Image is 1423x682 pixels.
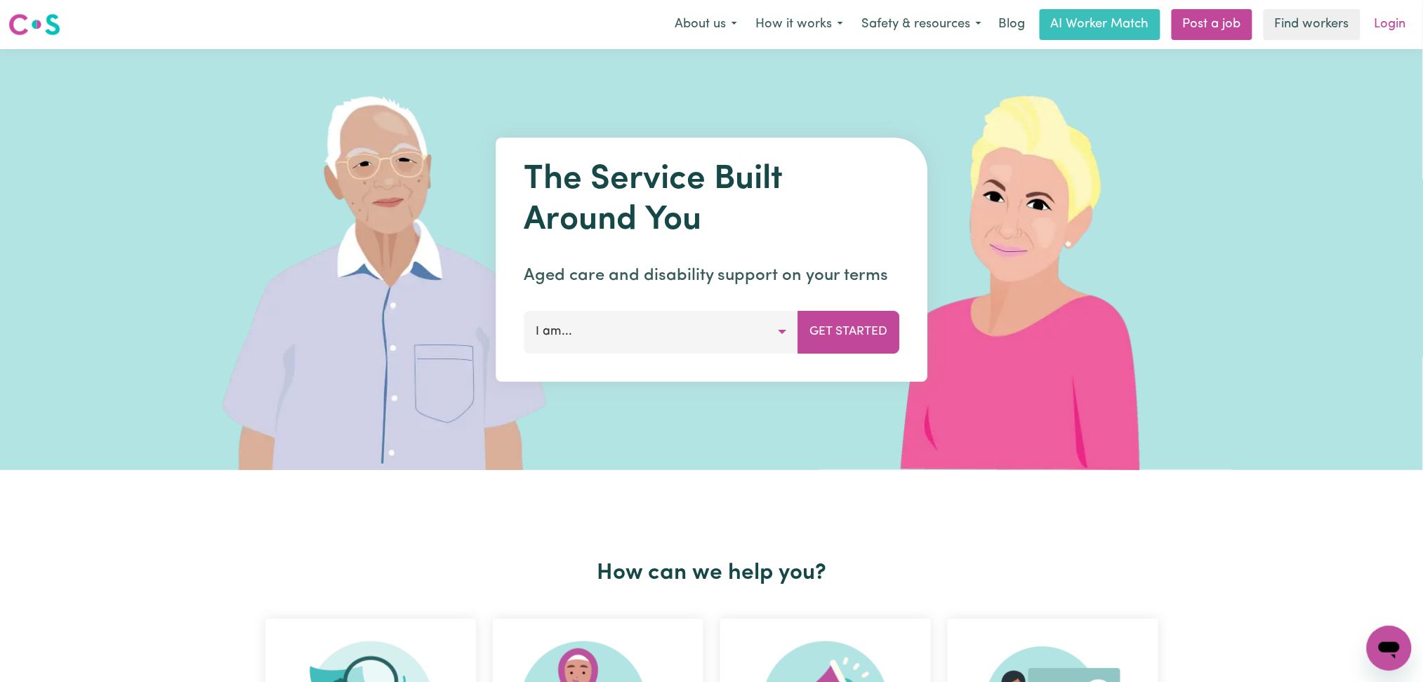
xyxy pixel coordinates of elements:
[991,9,1034,40] a: Blog
[1367,626,1412,671] iframe: Button to launch messaging window
[746,10,852,39] button: How it works
[8,8,60,41] a: Careseekers logo
[1264,9,1361,40] a: Find workers
[1366,9,1415,40] a: Login
[1172,9,1252,40] a: Post a job
[524,311,798,353] button: I am...
[8,12,60,37] img: Careseekers logo
[524,160,899,241] h1: The Service Built Around You
[852,10,991,39] button: Safety & resources
[524,263,899,288] p: Aged care and disability support on your terms
[1040,9,1160,40] a: AI Worker Match
[797,311,899,353] button: Get Started
[257,560,1167,587] h2: How can we help you?
[666,10,746,39] button: About us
